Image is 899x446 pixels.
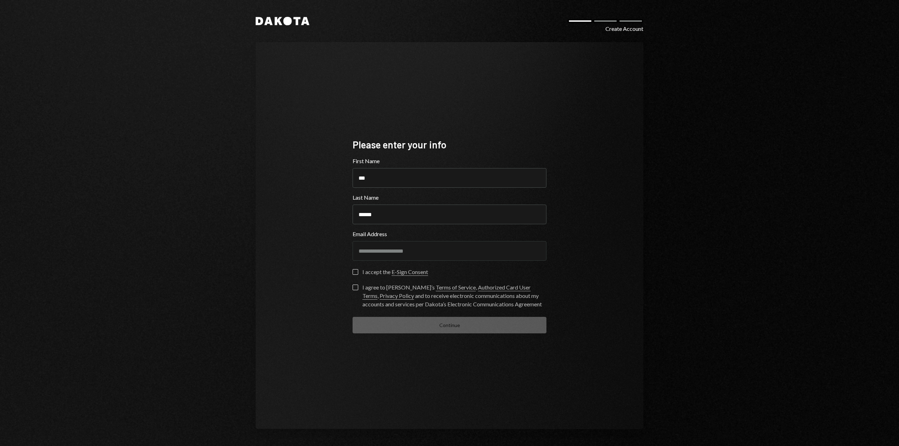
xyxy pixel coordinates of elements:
[605,25,643,33] div: Create Account
[353,269,358,275] button: I accept the E-Sign Consent
[436,284,476,291] a: Terms of Service
[353,285,358,290] button: I agree to [PERSON_NAME]’s Terms of Service, Authorized Card User Terms, Privacy Policy and to re...
[353,157,546,165] label: First Name
[362,284,531,300] a: Authorized Card User Terms
[353,193,546,202] label: Last Name
[380,292,414,300] a: Privacy Policy
[353,230,546,238] label: Email Address
[392,268,428,276] a: E-Sign Consent
[362,283,546,308] div: I agree to [PERSON_NAME]’s , , and to receive electronic communications about my accounts and ser...
[362,268,428,276] div: I accept the
[353,138,546,152] div: Please enter your info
